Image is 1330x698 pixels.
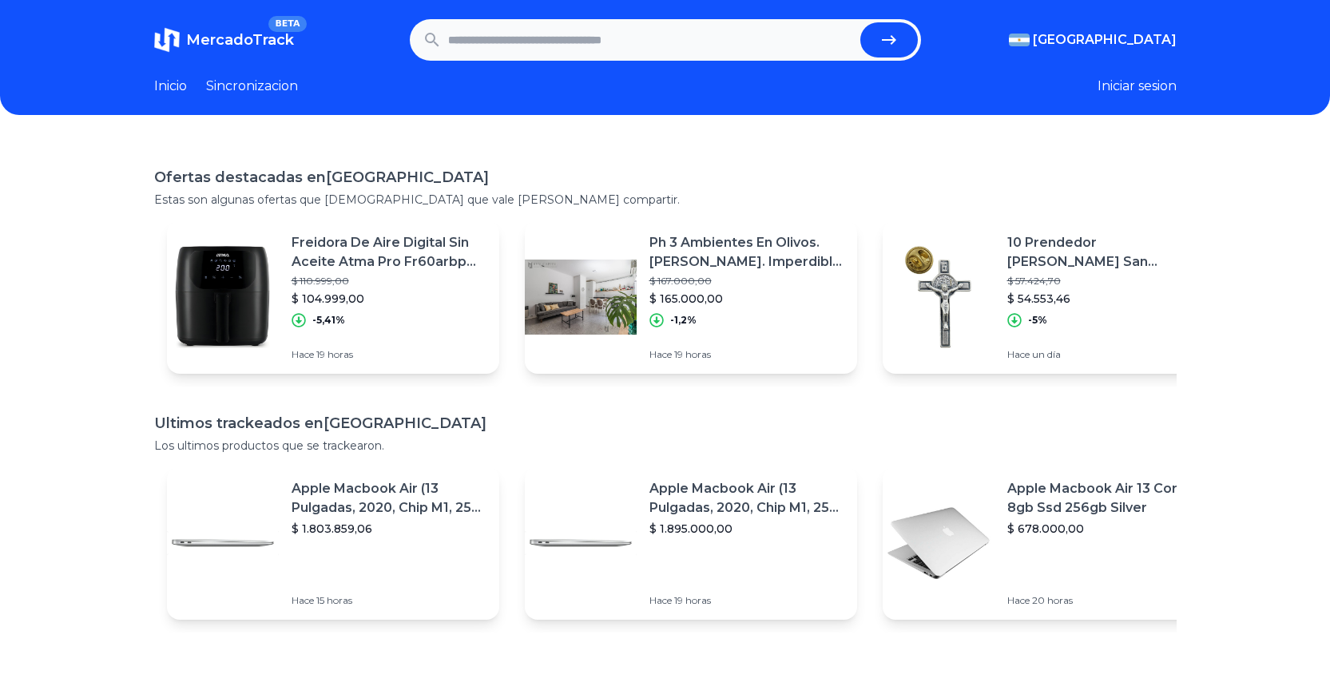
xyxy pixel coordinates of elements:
[167,487,279,599] img: Featured image
[1007,348,1202,361] p: Hace un día
[292,348,486,361] p: Hace 19 horas
[1007,594,1202,607] p: Hace 20 horas
[167,241,279,353] img: Featured image
[525,466,857,620] a: Featured imageApple Macbook Air (13 Pulgadas, 2020, Chip M1, 256 Gb De Ssd, 8 Gb De Ram) - Plata$...
[649,275,844,288] p: $ 167.000,00
[292,275,486,288] p: $ 110.999,00
[649,291,844,307] p: $ 165.000,00
[883,466,1215,620] a: Featured imageApple Macbook Air 13 Core I5 8gb Ssd 256gb Silver$ 678.000,00Hace 20 horas
[268,16,306,32] span: BETA
[154,27,294,53] a: MercadoTrackBETA
[525,220,857,374] a: Featured imagePh 3 Ambientes En Olivos. [PERSON_NAME]. Imperdible! Sin Expensas$ 167.000,00$ 165....
[154,192,1177,208] p: Estas son algunas ofertas que [DEMOGRAPHIC_DATA] que vale [PERSON_NAME] compartir.
[167,466,499,620] a: Featured imageApple Macbook Air (13 Pulgadas, 2020, Chip M1, 256 Gb De Ssd, 8 Gb De Ram) - Plata$...
[883,487,995,599] img: Featured image
[292,521,486,537] p: $ 1.803.859,06
[525,241,637,353] img: Featured image
[154,77,187,96] a: Inicio
[649,479,844,518] p: Apple Macbook Air (13 Pulgadas, 2020, Chip M1, 256 Gb De Ssd, 8 Gb De Ram) - Plata
[649,233,844,272] p: Ph 3 Ambientes En Olivos. [PERSON_NAME]. Imperdible! Sin Expensas
[1007,275,1202,288] p: $ 57.424,70
[649,594,844,607] p: Hace 19 horas
[1009,30,1177,50] button: [GEOGRAPHIC_DATA]
[1098,77,1177,96] button: Iniciar sesion
[883,241,995,353] img: Featured image
[649,521,844,537] p: $ 1.895.000,00
[292,594,486,607] p: Hace 15 horas
[154,27,180,53] img: MercadoTrack
[1028,314,1047,327] p: -5%
[1007,291,1202,307] p: $ 54.553,46
[883,220,1215,374] a: Featured image10 Prendedor [PERSON_NAME] San [PERSON_NAME] Pin Broche Souvenirs ([GEOGRAPHIC_DATA...
[154,412,1177,434] h1: Ultimos trackeados en [GEOGRAPHIC_DATA]
[186,31,294,49] span: MercadoTrack
[292,479,486,518] p: Apple Macbook Air (13 Pulgadas, 2020, Chip M1, 256 Gb De Ssd, 8 Gb De Ram) - Plata
[670,314,697,327] p: -1,2%
[1007,233,1202,272] p: 10 Prendedor [PERSON_NAME] San [PERSON_NAME] Pin Broche Souvenirs ([GEOGRAPHIC_DATA])
[167,220,499,374] a: Featured imageFreidora De Aire Digital Sin Aceite Atma Pro Fr60arbp 6,5l C$ 110.999,00$ 104.999,0...
[1009,34,1030,46] img: Argentina
[525,487,637,599] img: Featured image
[154,166,1177,188] h1: Ofertas destacadas en [GEOGRAPHIC_DATA]
[649,348,844,361] p: Hace 19 horas
[154,438,1177,454] p: Los ultimos productos que se trackearon.
[1007,521,1202,537] p: $ 678.000,00
[312,314,345,327] p: -5,41%
[292,233,486,272] p: Freidora De Aire Digital Sin Aceite Atma Pro Fr60arbp 6,5l C
[1033,30,1177,50] span: [GEOGRAPHIC_DATA]
[206,77,298,96] a: Sincronizacion
[292,291,486,307] p: $ 104.999,00
[1007,479,1202,518] p: Apple Macbook Air 13 Core I5 8gb Ssd 256gb Silver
